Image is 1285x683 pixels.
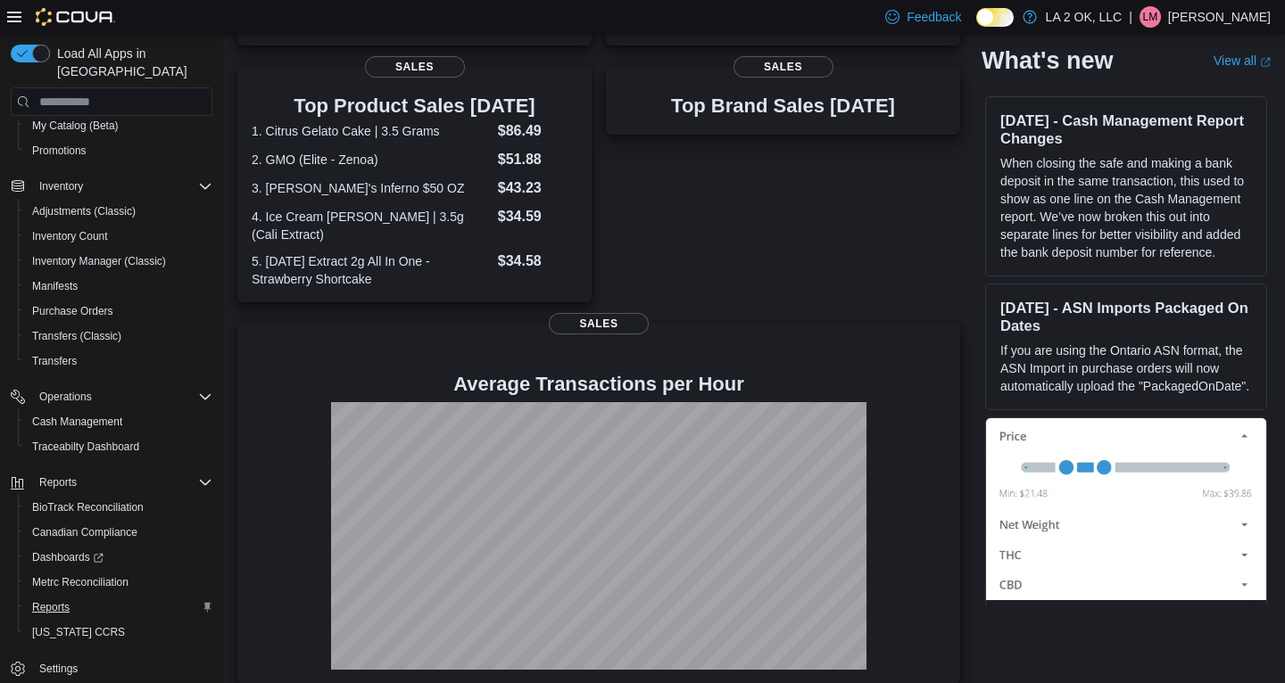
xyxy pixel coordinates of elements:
button: Inventory Manager (Classic) [18,249,220,274]
button: [US_STATE] CCRS [18,620,220,645]
button: Reports [32,472,84,493]
span: Dark Mode [976,27,977,28]
span: Metrc Reconciliation [32,575,128,589]
span: Traceabilty Dashboard [25,436,212,457]
span: [US_STATE] CCRS [32,625,125,639]
a: Manifests [25,276,85,297]
h4: Average Transactions per Hour [252,374,946,395]
dt: 3. [PERSON_NAME]'s Inferno $50 OZ [252,179,491,197]
a: Purchase Orders [25,300,120,322]
span: Inventory [39,179,83,193]
input: Dark Mode [976,8,1014,27]
h3: [DATE] - Cash Management Report Changes [1000,111,1252,147]
span: Washington CCRS [25,621,212,643]
img: Cova [36,8,115,26]
a: Canadian Compliance [25,522,145,543]
span: Transfers (Classic) [25,325,212,347]
button: Traceabilty Dashboard [18,434,220,459]
span: Load All Apps in [GEOGRAPHIC_DATA] [50,45,212,80]
a: Inventory Count [25,226,115,247]
dd: $34.58 [498,251,577,272]
a: Promotions [25,140,94,161]
span: Reports [32,472,212,493]
span: Cash Management [25,411,212,432]
dt: 2. GMO (Elite - Zenoa) [252,151,491,169]
dd: $86.49 [498,120,577,142]
a: Inventory Manager (Classic) [25,251,173,272]
span: Reports [32,600,70,614]
span: LM [1143,6,1158,28]
span: Purchase Orders [32,304,113,318]
a: Transfers [25,350,84,372]
a: View allExternal link [1214,53,1271,68]
button: Promotions [18,138,220,163]
span: Reports [25,597,212,618]
span: Inventory Count [32,229,108,243]
span: Dashboards [32,550,104,564]
a: Traceabilty Dashboard [25,436,146,457]
button: Manifests [18,274,220,299]
a: Transfers (Classic) [25,325,128,347]
button: Reports [4,470,220,495]
p: | [1129,6,1132,28]
span: Sales [734,56,833,78]
button: Inventory [32,176,90,197]
span: Operations [32,386,212,407]
a: Dashboards [18,545,220,570]
p: If you are using the Ontario ASN format, the ASN Import in purchase orders will now automatically... [1000,341,1252,395]
button: Reports [18,595,220,620]
span: Feedback [907,8,961,26]
a: BioTrack Reconciliation [25,497,151,518]
span: BioTrack Reconciliation [32,500,144,514]
span: My Catalog (Beta) [25,115,212,136]
span: Dashboards [25,547,212,568]
p: When closing the safe and making a bank deposit in the same transaction, this used to show as one... [1000,154,1252,261]
span: Promotions [25,140,212,161]
button: Operations [32,386,99,407]
span: Cash Management [32,415,122,429]
button: Transfers (Classic) [18,324,220,349]
span: Inventory [32,176,212,197]
span: Canadian Compliance [32,525,137,539]
a: Adjustments (Classic) [25,201,143,222]
span: Sales [549,313,649,334]
span: Canadian Compliance [25,522,212,543]
span: Operations [39,390,92,404]
button: Canadian Compliance [18,520,220,545]
p: LA 2 OK, LLC [1046,6,1123,28]
span: Adjustments (Classic) [25,201,212,222]
svg: External link [1260,56,1271,67]
h3: Top Brand Sales [DATE] [671,95,895,117]
p: [PERSON_NAME] [1168,6,1271,28]
span: Adjustments (Classic) [32,204,136,218]
span: Purchase Orders [25,300,212,322]
button: Adjustments (Classic) [18,199,220,224]
button: My Catalog (Beta) [18,113,220,138]
a: Reports [25,597,77,618]
dd: $51.88 [498,149,577,170]
div: Luis Machado [1140,6,1161,28]
a: My Catalog (Beta) [25,115,126,136]
span: Manifests [32,279,78,293]
span: Traceabilty Dashboard [32,440,139,454]
a: Dashboards [25,547,111,568]
button: Transfers [18,349,220,374]
span: Settings [32,657,212,679]
a: Settings [32,658,85,679]
button: Metrc Reconciliation [18,570,220,595]
span: My Catalog (Beta) [32,119,119,133]
button: Settings [4,655,220,681]
span: Transfers [32,354,77,368]
span: Sales [365,56,465,78]
span: Inventory Count [25,226,212,247]
span: Metrc Reconciliation [25,572,212,593]
dt: 4. Ice Cream [PERSON_NAME] | 3.5g (Cali Extract) [252,208,491,243]
h2: What's new [982,46,1113,75]
span: Transfers (Classic) [32,329,121,343]
a: Cash Management [25,411,129,432]
span: BioTrack Reconciliation [25,497,212,518]
span: Inventory Manager (Classic) [25,251,212,272]
span: Reports [39,475,77,490]
span: Inventory Manager (Classic) [32,254,166,268]
button: Purchase Orders [18,299,220,324]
